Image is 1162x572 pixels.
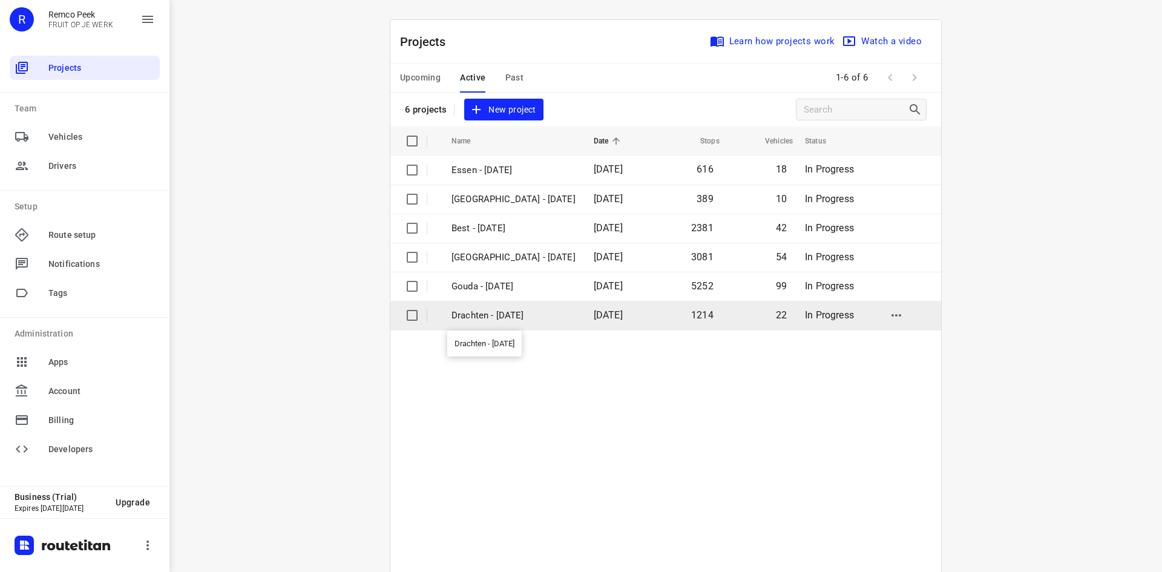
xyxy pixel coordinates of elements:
[400,70,441,85] span: Upcoming
[106,491,160,513] button: Upgrade
[10,125,160,149] div: Vehicles
[15,492,106,502] p: Business (Trial)
[10,379,160,403] div: Account
[48,287,155,300] span: Tags
[15,504,106,513] p: Expires [DATE][DATE]
[15,200,160,213] p: Setup
[10,56,160,80] div: Projects
[805,163,854,175] span: In Progress
[776,280,787,292] span: 99
[451,222,576,235] p: Best - [DATE]
[48,443,155,456] span: Developers
[805,280,854,292] span: In Progress
[805,309,854,321] span: In Progress
[902,65,927,90] span: Next Page
[451,251,576,265] p: [GEOGRAPHIC_DATA] - [DATE]
[594,251,623,263] span: [DATE]
[831,65,873,91] span: 1-6 of 6
[48,414,155,427] span: Billing
[48,356,155,369] span: Apps
[749,134,793,148] span: Vehicles
[48,62,155,74] span: Projects
[451,192,576,206] p: [GEOGRAPHIC_DATA] - [DATE]
[10,223,160,247] div: Route setup
[48,229,155,242] span: Route setup
[594,222,623,234] span: [DATE]
[464,99,543,121] button: New project
[908,102,926,117] div: Search
[594,163,623,175] span: [DATE]
[594,193,623,205] span: [DATE]
[691,251,714,263] span: 3081
[805,222,854,234] span: In Progress
[805,251,854,263] span: In Progress
[691,222,714,234] span: 2381
[10,350,160,374] div: Apps
[451,163,576,177] p: Essen - [DATE]
[776,309,787,321] span: 22
[691,309,714,321] span: 1214
[10,7,34,31] div: R
[776,193,787,205] span: 10
[697,193,714,205] span: 389
[116,498,150,507] span: Upgrade
[776,163,787,175] span: 18
[451,134,487,148] span: Name
[776,222,787,234] span: 42
[400,33,456,51] p: Projects
[594,280,623,292] span: [DATE]
[15,102,160,115] p: Team
[10,154,160,178] div: Drivers
[10,437,160,461] div: Developers
[684,134,720,148] span: Stops
[805,193,854,205] span: In Progress
[594,309,623,321] span: [DATE]
[15,327,160,340] p: Administration
[48,21,113,29] p: FRUIT OP JE WERK
[805,134,842,148] span: Status
[48,160,155,173] span: Drivers
[451,309,576,323] p: Drachten - [DATE]
[10,281,160,305] div: Tags
[405,104,447,115] p: 6 projects
[505,70,524,85] span: Past
[48,131,155,143] span: Vehicles
[804,100,908,119] input: Search projects
[460,70,485,85] span: Active
[451,280,576,294] p: Gouda - [DATE]
[776,251,787,263] span: 54
[48,10,113,19] p: Remco Peek
[48,258,155,271] span: Notifications
[878,65,902,90] span: Previous Page
[691,280,714,292] span: 5252
[594,134,625,148] span: Date
[471,102,536,117] span: New project
[697,163,714,175] span: 616
[10,408,160,432] div: Billing
[48,385,155,398] span: Account
[10,252,160,276] div: Notifications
